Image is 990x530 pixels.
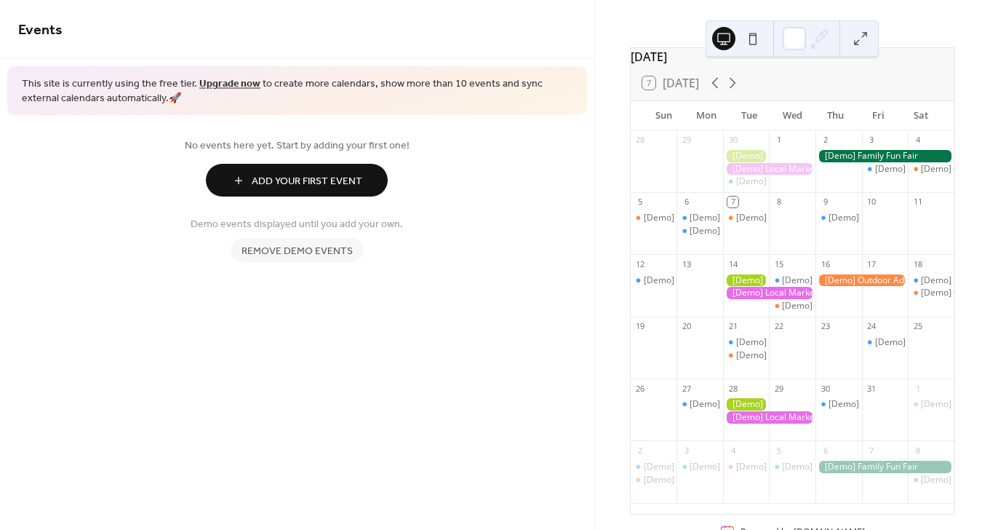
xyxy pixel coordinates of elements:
div: 28 [635,135,646,146]
div: 5 [773,445,784,456]
div: [Demo] Morning Yoga Bliss [736,175,847,188]
div: Sat [900,101,943,130]
div: 2 [635,445,646,456]
div: Thu [814,101,857,130]
div: 24 [866,321,877,332]
span: Demo events displayed until you add your own. [191,217,403,232]
div: [Demo] Gardening Workshop [723,398,770,411]
div: [Demo] Seniors' Social Tea [723,212,770,224]
div: 26 [635,383,646,394]
div: [Demo] Local Market [723,411,815,424]
button: Remove demo events [231,238,364,262]
div: [Demo] Culinary Cooking Class [782,300,907,312]
div: [Demo] Morning Yoga Bliss [875,336,986,349]
div: [Demo] Morning Yoga Bliss [631,274,677,287]
div: [Demo] Gardening Workshop [723,150,770,162]
div: 14 [727,258,738,269]
div: 10 [866,197,877,207]
div: 28 [727,383,738,394]
div: 30 [820,383,831,394]
div: [Demo] Open Mic Night [908,287,954,299]
div: [DATE] [631,48,954,66]
div: 23 [820,321,831,332]
div: [Demo] Morning Yoga Bliss [676,398,723,411]
div: [Demo] Morning Yoga Bliss [736,336,847,349]
div: 1 [773,135,784,146]
div: 25 [912,321,923,332]
div: 11 [912,197,923,207]
div: [Demo] Morning Yoga Bliss [815,212,862,224]
div: [Demo] Fitness Bootcamp [690,212,794,224]
div: 4 [912,135,923,146]
div: [Demo] Book Club Gathering [644,212,760,224]
div: [Demo] Morning Yoga Bliss [862,163,909,175]
div: [Demo] Local Market [723,163,815,175]
div: 13 [681,258,692,269]
div: [Demo] Culinary Cooking Class [769,300,815,312]
div: [Demo] Seniors' Social Tea [723,349,770,362]
div: 19 [635,321,646,332]
div: 4 [727,445,738,456]
div: [Demo] Morning Yoga Bliss [723,336,770,349]
div: 9 [820,197,831,207]
div: [Demo] Seniors' Social Tea [723,461,770,473]
div: [Demo] Book Club Gathering [631,212,677,224]
div: [Demo] Morning Yoga Bliss [908,274,954,287]
div: 7 [866,445,877,456]
div: [Demo] Morning Yoga Bliss [908,474,954,486]
div: 5 [635,197,646,207]
div: [Demo] Morning Yoga Bliss [644,274,754,287]
span: No events here yet. Start by adding your first one! [18,138,576,154]
a: Upgrade now [199,74,260,94]
span: Add Your First Event [252,174,362,189]
div: [Demo] Open Mic Night [908,163,954,175]
div: 7 [727,197,738,207]
div: 31 [866,383,877,394]
div: 18 [912,258,923,269]
div: [Demo] Open Mic Night [908,398,954,411]
div: [Demo] Outdoor Adventure Day [815,274,908,287]
div: [Demo] Morning Yoga Bliss [829,398,939,411]
div: [Demo] Morning Yoga Bliss [631,461,677,473]
div: [Demo] Local Market [723,287,815,299]
div: [Demo] Morning Yoga Bliss [676,225,723,237]
span: This site is currently using the free tier. to create more calendars, show more than 10 events an... [22,77,572,106]
div: [Demo] Morning Yoga Bliss [644,461,754,473]
div: 8 [912,445,923,456]
div: [Demo] Fitness Bootcamp [690,461,794,473]
button: Add Your First Event [206,164,388,197]
span: Remove demo events [241,244,353,259]
div: 17 [866,258,877,269]
div: [Demo] Morning Yoga Bliss [829,212,939,224]
div: 6 [681,197,692,207]
div: [Demo] Morning Yoga Bliss [782,274,893,287]
div: [Demo] Seniors' Social Tea [736,212,845,224]
div: [Demo] Morning Yoga Bliss [690,398,800,411]
div: [Demo] Seniors' Social Tea [736,461,845,473]
div: 22 [773,321,784,332]
div: [Demo] Morning Yoga Bliss [723,175,770,188]
div: 29 [773,383,784,394]
div: [Demo] Seniors' Social Tea [736,349,845,362]
a: Add Your First Event [18,164,576,197]
div: [Demo] Fitness Bootcamp [676,212,723,224]
div: 6 [820,445,831,456]
div: [Demo] Morning Yoga Bliss [862,336,909,349]
div: 1 [912,383,923,394]
div: 15 [773,258,784,269]
div: [Demo] Morning Yoga Bliss [815,398,862,411]
div: 29 [681,135,692,146]
div: 8 [773,197,784,207]
div: [Demo] Gardening Workshop [723,274,770,287]
div: [Demo] Morning Yoga Bliss [875,163,986,175]
div: 2 [820,135,831,146]
div: 16 [820,258,831,269]
div: 27 [681,383,692,394]
div: Tue [728,101,771,130]
div: 3 [866,135,877,146]
div: [Demo] Family Fun Fair [815,461,954,473]
div: [Demo] Morning Yoga Bliss [769,274,815,287]
div: [Demo] Book Club Gathering [644,474,760,486]
div: [Demo] Morning Yoga Bliss [690,225,800,237]
div: [Demo] Fitness Bootcamp [676,461,723,473]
